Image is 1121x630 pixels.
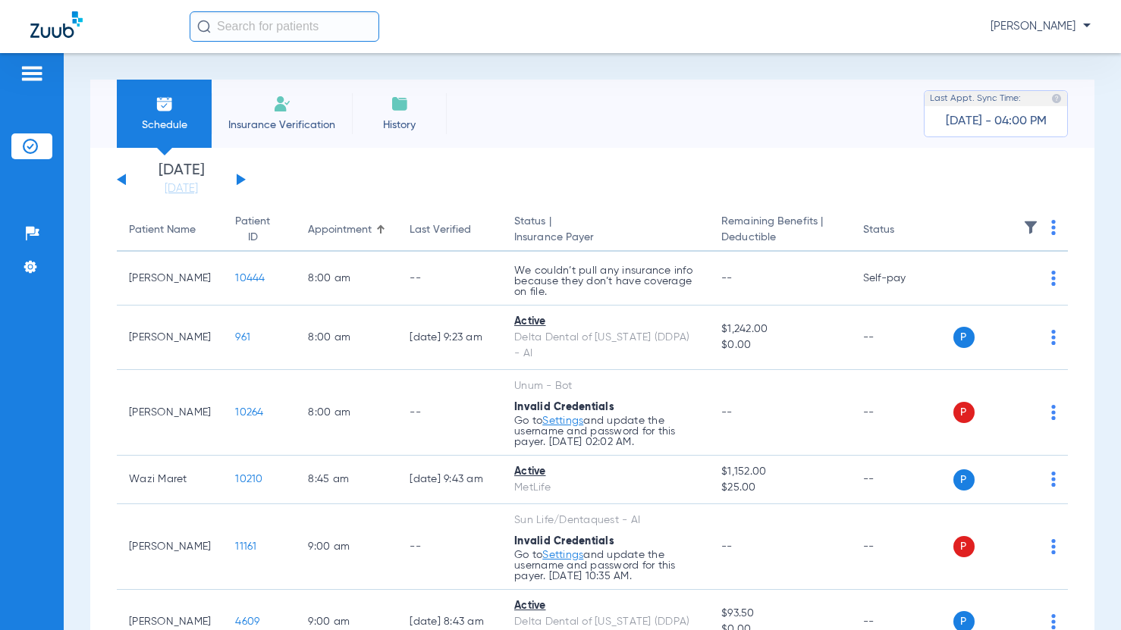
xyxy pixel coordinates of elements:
td: [PERSON_NAME] [117,370,223,456]
div: Patient Name [129,222,211,238]
td: 8:00 AM [296,306,397,370]
div: Last Verified [410,222,471,238]
div: Patient Name [129,222,196,238]
img: hamburger-icon [20,64,44,83]
p: Go to and update the username and password for this payer. [DATE] 10:35 AM. [514,550,697,581]
span: 961 [235,332,250,343]
td: -- [397,370,502,456]
div: Last Verified [410,222,490,238]
span: -- [721,407,733,418]
span: 10264 [235,407,263,418]
span: Invalid Credentials [514,402,614,412]
td: -- [851,504,953,590]
img: Zuub Logo [30,11,83,38]
span: Last Appt. Sync Time: [930,91,1021,106]
img: History [391,95,409,113]
td: [DATE] 9:23 AM [397,306,502,370]
td: 8:00 AM [296,252,397,306]
td: -- [397,504,502,590]
span: P [953,402,975,423]
div: MetLife [514,480,697,496]
img: group-dot-blue.svg [1051,220,1056,235]
td: Wazi Maret [117,456,223,504]
td: 8:00 AM [296,370,397,456]
span: Insurance Payer [514,230,697,246]
td: Self-pay [851,252,953,306]
span: $1,152.00 [721,464,838,480]
td: 9:00 AM [296,504,397,590]
span: 10210 [235,474,262,484]
img: last sync help info [1051,93,1062,104]
span: Insurance Verification [223,118,341,133]
span: $93.50 [721,606,838,622]
a: Settings [542,550,583,560]
td: -- [397,252,502,306]
div: Patient ID [235,214,284,246]
img: group-dot-blue.svg [1051,271,1056,286]
a: [DATE] [136,181,227,196]
img: group-dot-blue.svg [1051,539,1056,554]
p: Go to and update the username and password for this payer. [DATE] 02:02 AM. [514,415,697,447]
img: group-dot-blue.svg [1051,405,1056,420]
td: [PERSON_NAME] [117,306,223,370]
div: Active [514,314,697,330]
iframe: Chat Widget [1045,557,1121,630]
div: Appointment [308,222,385,238]
td: [DATE] 9:43 AM [397,456,502,504]
span: Invalid Credentials [514,536,614,547]
img: group-dot-blue.svg [1051,330,1056,345]
span: $0.00 [721,337,838,353]
td: [PERSON_NAME] [117,252,223,306]
span: P [953,327,975,348]
td: -- [851,370,953,456]
span: -- [721,541,733,552]
span: [DATE] - 04:00 PM [946,114,1047,129]
a: Settings [542,415,583,426]
th: Status [851,209,953,252]
img: Manual Insurance Verification [273,95,291,113]
span: 4609 [235,616,259,627]
th: Status | [502,209,709,252]
td: 8:45 AM [296,456,397,504]
span: [PERSON_NAME] [991,19,1091,34]
div: Active [514,464,697,480]
div: Patient ID [235,214,270,246]
span: 10444 [235,273,265,284]
span: P [953,469,975,491]
img: group-dot-blue.svg [1051,472,1056,487]
span: P [953,536,975,557]
th: Remaining Benefits | [709,209,850,252]
p: We couldn’t pull any insurance info because they don’t have coverage on file. [514,265,697,297]
td: [PERSON_NAME] [117,504,223,590]
img: Schedule [155,95,174,113]
span: Deductible [721,230,838,246]
img: filter.svg [1023,220,1038,235]
div: Delta Dental of [US_STATE] (DDPA) - AI [514,330,697,362]
td: -- [851,306,953,370]
span: 11161 [235,541,256,552]
input: Search for patients [190,11,379,42]
span: $25.00 [721,480,838,496]
span: $1,242.00 [721,321,838,337]
div: Active [514,598,697,614]
div: Unum - Bot [514,378,697,394]
td: -- [851,456,953,504]
img: Search Icon [197,20,211,33]
div: Sun Life/Dentaquest - AI [514,512,697,528]
span: -- [721,273,733,284]
li: [DATE] [136,163,227,196]
div: Appointment [308,222,372,238]
span: History [363,118,435,133]
span: Schedule [128,118,200,133]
